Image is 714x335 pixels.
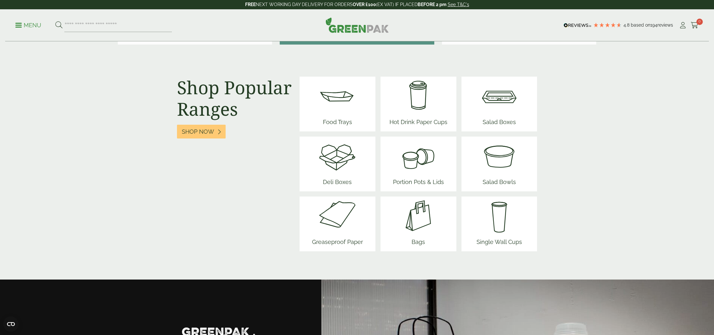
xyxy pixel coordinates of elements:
strong: OVER £100 [353,2,376,7]
span: Single Wall Cups [474,235,525,251]
img: Salad_box.svg [480,77,518,115]
p: Menu [15,21,41,29]
a: Bags [399,197,437,251]
a: Food Trays [318,77,357,131]
span: Greaseproof Paper [309,235,365,251]
img: SoupNsalad_bowls.svg [480,137,518,175]
a: Deli Boxes [318,137,357,191]
a: Shop Now [177,125,226,138]
i: My Account [679,22,687,29]
img: REVIEWS.io [564,23,591,28]
span: Food Trays [318,115,357,131]
span: Hot Drink Paper Cups [387,115,450,131]
img: GreenPak Supplies [325,17,389,33]
a: Menu [15,21,41,28]
span: reviews [657,22,673,28]
span: Shop Now [182,128,214,135]
a: Single Wall Cups [474,197,525,251]
a: See T&C's [448,2,469,7]
a: Greaseproof Paper [309,197,365,251]
a: Portion Pots & Lids [390,137,446,191]
img: PortionPots.svg [390,137,446,175]
span: Deli Boxes [318,175,357,191]
h2: Shop Popular Ranges [177,77,292,120]
img: Greaseproof_paper.svg [309,197,365,235]
img: HotDrink_paperCup.svg [387,77,450,115]
img: Deli_box.svg [318,137,357,175]
a: Salad Bowls [480,137,518,191]
a: 0 [691,21,699,30]
img: Paper_carriers.svg [399,197,437,235]
strong: FREE [245,2,256,7]
span: 194 [650,22,657,28]
div: 4.78 Stars [593,22,622,28]
img: Food_tray.svg [318,77,357,115]
span: Portion Pots & Lids [390,175,446,191]
span: 4.8 [623,22,631,28]
strong: BEFORE 2 pm [418,2,446,7]
span: 0 [696,19,703,25]
i: Cart [691,22,699,29]
span: Bags [399,235,437,251]
a: Salad Boxes [480,77,518,131]
span: Salad Boxes [480,115,518,131]
img: plain-soda-cup.svg [474,197,525,235]
span: Salad Bowls [480,175,518,191]
button: Open CMP widget [3,316,19,332]
a: Hot Drink Paper Cups [387,77,450,131]
span: Based on [631,22,650,28]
